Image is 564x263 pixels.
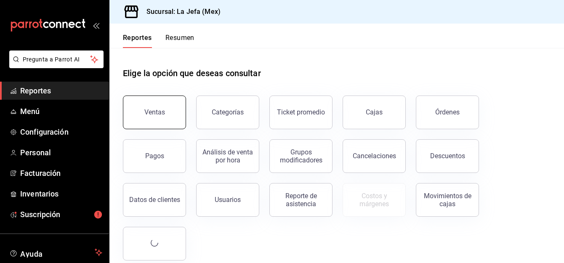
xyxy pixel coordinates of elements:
button: Grupos modificadores [269,139,333,173]
div: Órdenes [435,108,460,116]
span: Personal [20,147,102,158]
div: Ventas [144,108,165,116]
button: Resumen [165,34,194,48]
h3: Sucursal: La Jefa (Mex) [140,7,221,17]
span: Facturación [20,167,102,179]
span: Menú [20,106,102,117]
div: Categorías [212,108,244,116]
button: Pregunta a Parrot AI [9,50,104,68]
button: Cancelaciones [343,139,406,173]
button: Movimientos de cajas [416,183,479,217]
button: Reporte de asistencia [269,183,333,217]
div: navigation tabs [123,34,194,48]
button: Ticket promedio [269,96,333,129]
div: Pagos [145,152,164,160]
span: Pregunta a Parrot AI [23,55,90,64]
button: Análisis de venta por hora [196,139,259,173]
a: Pregunta a Parrot AI [6,61,104,70]
div: Cajas [366,107,383,117]
div: Grupos modificadores [275,148,327,164]
button: Descuentos [416,139,479,173]
h1: Elige la opción que deseas consultar [123,67,261,80]
div: Cancelaciones [353,152,396,160]
span: Inventarios [20,188,102,199]
div: Costos y márgenes [348,192,400,208]
button: Órdenes [416,96,479,129]
div: Descuentos [430,152,465,160]
button: Categorías [196,96,259,129]
div: Movimientos de cajas [421,192,474,208]
div: Usuarios [215,196,241,204]
div: Análisis de venta por hora [202,148,254,164]
div: Reporte de asistencia [275,192,327,208]
button: Contrata inventarios para ver este reporte [343,183,406,217]
span: Ayuda [20,247,91,258]
div: Datos de clientes [129,196,180,204]
button: Usuarios [196,183,259,217]
span: Configuración [20,126,102,138]
button: Datos de clientes [123,183,186,217]
button: Reportes [123,34,152,48]
span: Reportes [20,85,102,96]
span: Suscripción [20,209,102,220]
a: Cajas [343,96,406,129]
button: Ventas [123,96,186,129]
div: Ticket promedio [277,108,325,116]
button: Pagos [123,139,186,173]
button: open_drawer_menu [93,22,99,29]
